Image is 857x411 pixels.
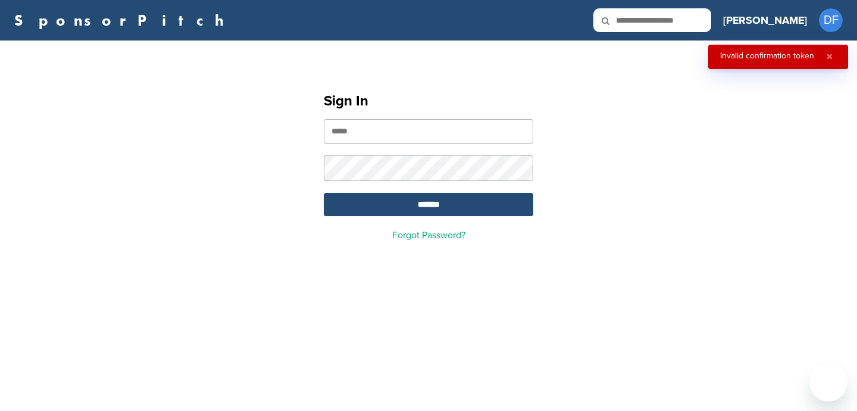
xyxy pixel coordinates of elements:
[723,12,807,29] h3: [PERSON_NAME]
[823,52,836,62] button: Close
[324,91,533,112] h1: Sign In
[809,363,847,401] iframe: Botón para iniciar la ventana de mensajería
[723,7,807,33] a: [PERSON_NAME]
[720,52,814,60] div: Invalid confirmation token
[14,13,232,28] a: SponsorPitch
[819,8,843,32] span: DF
[392,229,465,241] a: Forgot Password?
